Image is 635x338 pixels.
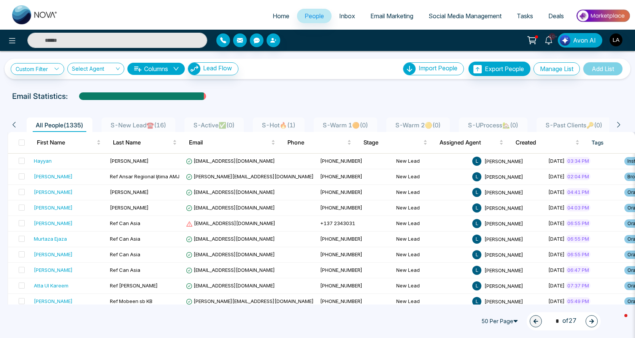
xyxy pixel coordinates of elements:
[110,267,140,273] span: Ref Can Asia
[320,251,362,257] span: [PHONE_NUMBER]
[190,121,238,129] span: S-Active✅ ( 0 )
[110,282,158,289] span: Ref [PERSON_NAME]
[320,189,362,195] span: [PHONE_NUMBER]
[110,205,149,211] span: [PERSON_NAME]
[107,132,183,153] th: Last Name
[548,236,565,242] span: [DATE]
[320,236,362,242] span: [PHONE_NUMBER]
[566,219,591,227] span: 06:55 PM
[484,251,523,257] span: [PERSON_NAME]
[297,9,332,23] a: People
[548,251,565,257] span: [DATE]
[472,172,481,181] span: L
[472,281,481,290] span: L
[320,158,362,164] span: [PHONE_NUMBER]
[173,66,179,72] span: down
[12,90,68,102] p: Email Statistics:
[393,294,469,309] td: New Lead
[113,138,171,147] span: Last Name
[419,64,457,72] span: Import People
[186,251,275,257] span: [EMAIL_ADDRESS][DOMAIN_NAME]
[34,297,73,305] div: [PERSON_NAME]
[393,232,469,247] td: New Lead
[468,62,530,76] button: Export People
[433,132,510,153] th: Assigned Agent
[186,189,275,195] span: [EMAIL_ADDRESS][DOMAIN_NAME]
[287,138,346,147] span: Phone
[11,63,64,75] a: Custom Filter
[305,12,324,20] span: People
[610,33,622,46] img: User Avatar
[566,188,591,196] span: 04:41 PM
[472,157,481,166] span: L
[484,267,523,273] span: [PERSON_NAME]
[392,121,444,129] span: S-Warm 2🟡 ( 0 )
[332,9,363,23] a: Inbox
[281,132,357,153] th: Phone
[189,138,270,147] span: Email
[566,297,591,305] span: 05:49 PM
[548,189,565,195] span: [DATE]
[484,189,523,195] span: [PERSON_NAME]
[484,220,523,226] span: [PERSON_NAME]
[573,36,596,45] span: Avon AI
[188,62,238,75] button: Lead Flow
[548,267,565,273] span: [DATE]
[34,219,73,227] div: [PERSON_NAME]
[108,121,169,129] span: S-New Lead☎️ ( 16 )
[393,247,469,263] td: New Lead
[472,188,481,197] span: L
[440,138,498,147] span: Assigned Agent
[429,12,502,20] span: Social Media Management
[273,12,289,20] span: Home
[465,121,521,129] span: S-UProcess🏡 ( 0 )
[393,263,469,278] td: New Lead
[484,236,523,242] span: [PERSON_NAME]
[320,205,362,211] span: [PHONE_NUMBER]
[484,298,523,304] span: [PERSON_NAME]
[566,173,591,180] span: 02:04 PM
[566,251,591,258] span: 06:55 PM
[548,298,565,304] span: [DATE]
[509,9,541,23] a: Tasks
[472,235,481,244] span: L
[188,63,200,75] img: Lead Flow
[320,121,371,129] span: S-Warm 1🟠 ( 0 )
[533,62,580,75] button: Manage List
[34,266,73,274] div: [PERSON_NAME]
[472,203,481,213] span: L
[183,132,281,153] th: Email
[485,65,524,73] span: Export People
[543,121,605,129] span: S-Past Clients🔑 ( 0 )
[566,282,591,289] span: 07:37 PM
[320,282,362,289] span: [PHONE_NUMBER]
[548,282,565,289] span: [DATE]
[548,220,565,226] span: [DATE]
[110,189,149,195] span: [PERSON_NAME]
[558,33,602,48] button: Avon AI
[484,173,523,179] span: [PERSON_NAME]
[34,173,73,180] div: [PERSON_NAME]
[566,157,591,165] span: 03:34 PM
[186,236,275,242] span: [EMAIL_ADDRESS][DOMAIN_NAME]
[609,312,627,330] iframe: Intercom live chat
[575,7,630,24] img: Market-place.gif
[186,267,275,273] span: [EMAIL_ADDRESS][DOMAIN_NAME]
[566,235,591,243] span: 06:55 PM
[110,251,140,257] span: Ref Can Asia
[484,205,523,211] span: [PERSON_NAME]
[186,173,314,179] span: [PERSON_NAME][EMAIL_ADDRESS][DOMAIN_NAME]
[566,266,591,274] span: 06:47 PM
[320,173,362,179] span: [PHONE_NUMBER]
[339,12,355,20] span: Inbox
[541,9,571,23] a: Deals
[203,64,232,72] span: Lead Flow
[357,132,433,153] th: Stage
[34,282,68,289] div: Atta Ul Kareem
[510,132,586,153] th: Created
[516,138,574,147] span: Created
[33,121,86,129] span: All People ( 1335 )
[548,173,565,179] span: [DATE]
[186,220,275,226] span: [EMAIL_ADDRESS][DOMAIN_NAME]
[393,154,469,169] td: New Lead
